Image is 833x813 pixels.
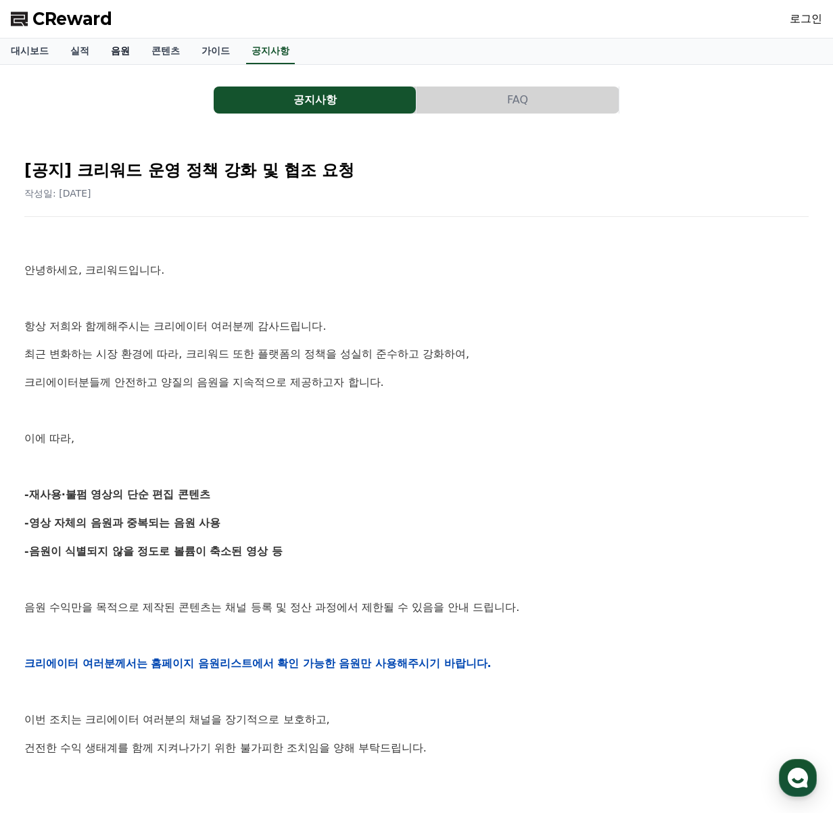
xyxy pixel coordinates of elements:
[790,11,822,27] a: 로그인
[24,657,492,670] strong: 크리에이터 여러분께서는 홈페이지 음원리스트에서 확인 가능한 음원만 사용해주시기 바랍니다.
[11,8,112,30] a: CReward
[24,545,283,558] strong: -음원이 식별되지 않을 정도로 볼륨이 축소된 영상 등
[174,428,260,462] a: 설정
[24,374,809,391] p: 크리에이터분들께 안전하고 양질의 음원을 지속적으로 제공하고자 합니다.
[100,39,141,64] a: 음원
[4,428,89,462] a: 홈
[246,39,295,64] a: 공지사항
[24,159,809,181] h2: [공지] 크리워드 운영 정책 강화 및 협조 요청
[24,430,809,447] p: 이에 따라,
[59,39,100,64] a: 실적
[124,449,140,460] span: 대화
[32,8,112,30] span: CReward
[24,345,809,363] p: 최근 변화하는 시장 환경에 따라, 크리워드 또한 플랫폼의 정책을 성실히 준수하고 강화하여,
[24,488,210,501] strong: -재사용·불펌 영상의 단순 편집 콘텐츠
[24,711,809,729] p: 이번 조치는 크리에이터 여러분의 채널을 장기적으로 보호하고,
[43,449,51,460] span: 홈
[24,599,809,616] p: 음원 수익만을 목적으로 제작된 콘텐츠는 채널 등록 및 정산 과정에서 제한될 수 있음을 안내 드립니다.
[214,87,416,114] button: 공지사항
[191,39,241,64] a: 가이드
[24,516,221,529] strong: -영상 자체의 음원과 중복되는 음원 사용
[24,739,809,757] p: 건전한 수익 생태계를 함께 지켜나가기 위한 불가피한 조치임을 양해 부탁드립니다.
[89,428,174,462] a: 대화
[24,318,809,335] p: 항상 저희와 함께해주시는 크리에이터 여러분께 감사드립니다.
[24,262,809,279] p: 안녕하세요, 크리워드입니다.
[416,87,619,114] button: FAQ
[24,188,91,199] span: 작성일: [DATE]
[209,449,225,460] span: 설정
[141,39,191,64] a: 콘텐츠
